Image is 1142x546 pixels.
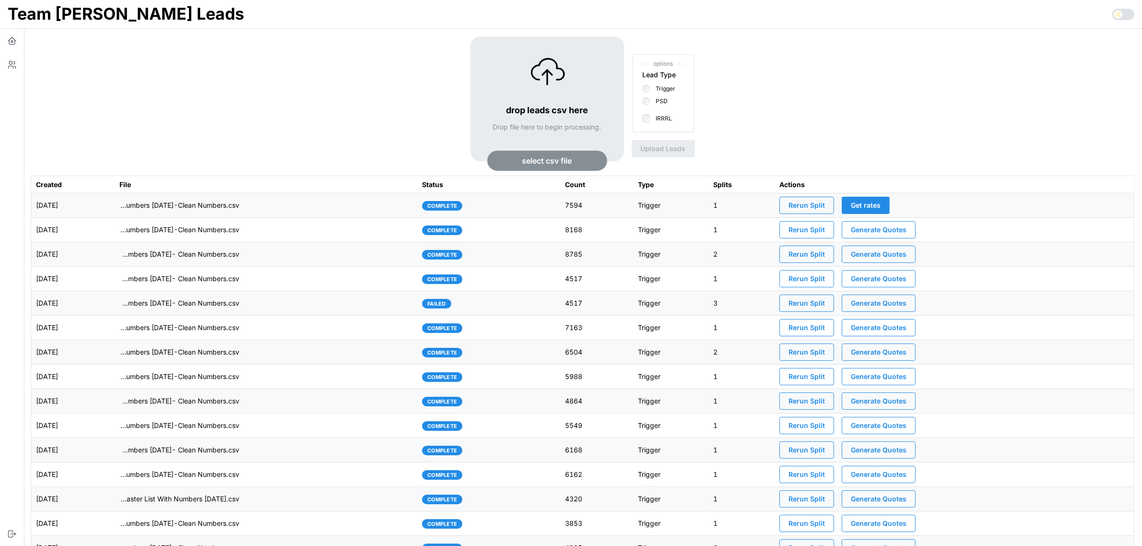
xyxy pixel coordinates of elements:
[560,511,633,536] td: 3853
[789,320,825,336] span: Rerun Split
[560,316,633,340] td: 7163
[851,320,907,336] span: Generate Quotes
[560,267,633,291] td: 4517
[119,225,239,235] p: imports/[PERSON_NAME]/1754914923095-TU Master List With Numbers [DATE]-Clean Numbers.csv
[708,511,775,536] td: 1
[560,193,633,218] td: 7594
[789,442,825,458] span: Rerun Split
[31,340,115,365] td: [DATE]
[31,267,115,291] td: [DATE]
[851,271,907,287] span: Generate Quotes
[842,221,916,238] button: Generate Quotes
[650,97,668,105] label: PSD
[779,392,834,410] button: Rerun Split
[851,344,907,360] span: Generate Quotes
[119,201,239,210] p: imports/[PERSON_NAME]/1755002477184-TU Master List With Numbers [DATE]-Clean Numbers.csv
[842,270,916,287] button: Generate Quotes
[633,438,708,463] td: Trigger
[708,389,775,414] td: 1
[842,392,916,410] button: Generate Quotes
[31,316,115,340] td: [DATE]
[708,365,775,389] td: 1
[427,495,457,504] span: complete
[789,393,825,409] span: Rerun Split
[708,316,775,340] td: 1
[31,193,115,218] td: [DATE]
[31,438,115,463] td: [DATE]
[560,242,633,267] td: 8785
[789,222,825,238] span: Rerun Split
[31,414,115,438] td: [DATE]
[427,446,457,455] span: complete
[851,515,907,532] span: Generate Quotes
[708,176,775,193] th: Splits
[427,397,457,406] span: complete
[31,176,115,193] th: Created
[851,393,907,409] span: Generate Quotes
[119,249,239,259] p: imports/[PERSON_NAME]/1754663328317-TU Master List With Numbers [DATE]- Clean Numbers.csv
[708,218,775,242] td: 1
[641,141,686,157] span: Upload Leads
[427,471,457,479] span: complete
[708,414,775,438] td: 1
[851,246,907,262] span: Generate Quotes
[650,85,676,93] label: Trigger
[842,441,916,459] button: Generate Quotes
[779,417,834,434] button: Rerun Split
[119,396,239,406] p: imports/[PERSON_NAME]/1754056760519-TU Master List With Numbers [DATE]- Clean Numbers.csv
[633,414,708,438] td: Trigger
[643,59,684,69] span: options
[119,274,239,284] p: imports/[PERSON_NAME]/1754582456659-TU Master List With Numbers [DATE]- Clean Numbers.csv
[779,344,834,361] button: Rerun Split
[31,389,115,414] td: [DATE]
[842,246,916,263] button: Generate Quotes
[427,250,457,259] span: complete
[560,218,633,242] td: 8168
[8,3,244,24] h1: Team [PERSON_NAME] Leads
[842,490,916,508] button: Generate Quotes
[851,222,907,238] span: Generate Quotes
[842,368,916,385] button: Generate Quotes
[842,344,916,361] button: Generate Quotes
[427,202,457,210] span: complete
[842,417,916,434] button: Generate Quotes
[789,491,825,507] span: Rerun Split
[708,193,775,218] td: 1
[119,421,239,430] p: imports/[PERSON_NAME]/1753974580802-TU Master List With Numbers [DATE]-Clean Numbers.csv
[789,466,825,483] span: Rerun Split
[427,520,457,528] span: complete
[708,487,775,511] td: 1
[633,193,708,218] td: Trigger
[851,417,907,434] span: Generate Quotes
[31,463,115,487] td: [DATE]
[633,242,708,267] td: Trigger
[560,365,633,389] td: 5988
[31,218,115,242] td: [DATE]
[560,389,633,414] td: 4864
[427,275,457,284] span: complete
[779,319,834,336] button: Rerun Split
[522,151,572,170] span: select csv file
[633,218,708,242] td: Trigger
[779,270,834,287] button: Rerun Split
[633,365,708,389] td: Trigger
[851,491,907,507] span: Generate Quotes
[775,176,1134,193] th: Actions
[779,246,834,263] button: Rerun Split
[851,197,881,214] span: Get rates
[427,299,446,308] span: failed
[789,417,825,434] span: Rerun Split
[842,319,916,336] button: Generate Quotes
[643,70,676,80] div: Lead Type
[427,422,457,430] span: complete
[119,347,239,357] p: imports/[PERSON_NAME]/1754401362407-TU Master List With Numbers [DATE]-Clean Numbers.csv
[560,463,633,487] td: 6162
[633,340,708,365] td: Trigger
[31,242,115,267] td: [DATE]
[31,487,115,511] td: [DATE]
[633,463,708,487] td: Trigger
[119,494,239,504] p: imports/[PERSON_NAME]/1753716201962-TU Master List With Numbers [DATE].csv
[633,316,708,340] td: Trigger
[31,511,115,536] td: [DATE]
[650,115,672,122] label: IRRRL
